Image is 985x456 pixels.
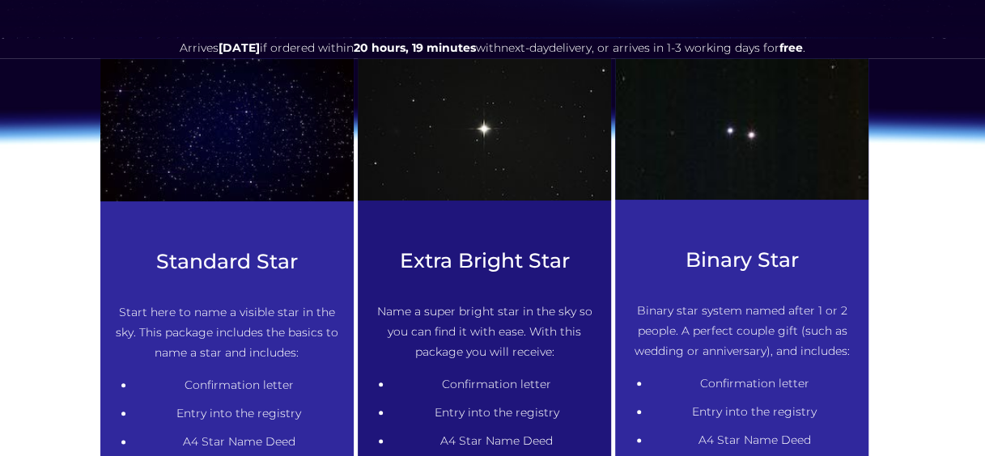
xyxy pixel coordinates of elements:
li: Entry into the registry [134,403,343,424]
li: Confirmation letter [650,374,859,394]
li: A4 Star Name Deed [134,432,343,452]
span: [DATE] [219,40,260,55]
h3: Binary Star [626,248,859,272]
li: Entry into the registry [392,403,601,423]
li: A4 Star Name Deed [392,431,601,451]
span: next-day [501,40,549,55]
h3: Standard Star [110,250,343,273]
li: A4 Star Name Deed [650,430,859,450]
li: Confirmation letter [134,375,343,395]
img: Winnecke_4 [615,58,868,200]
img: 1 [100,58,354,201]
h3: Extra Bright Star [367,249,601,272]
p: Binary star system named after 1 or 2 people. A perfect couple gift (such as wedding or anniversa... [626,301,859,361]
li: Confirmation letter [392,374,601,395]
p: Name a super bright star in the sky so you can find it with ease. With this package you will rece... [367,302,601,362]
li: Entry into the registry [650,402,859,422]
b: free [779,40,803,55]
span: Arrives if ordered within with delivery, or arrives in 1-3 working days for . [180,40,805,55]
img: betelgeuse-star-987396640-afd328ff2f774d769c56ed59ca336eb4 [358,58,611,201]
span: 20 hours, 19 minutes [354,40,476,55]
p: Start here to name a visible star in the sky. This package includes the basics to name a star and... [110,302,343,363]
